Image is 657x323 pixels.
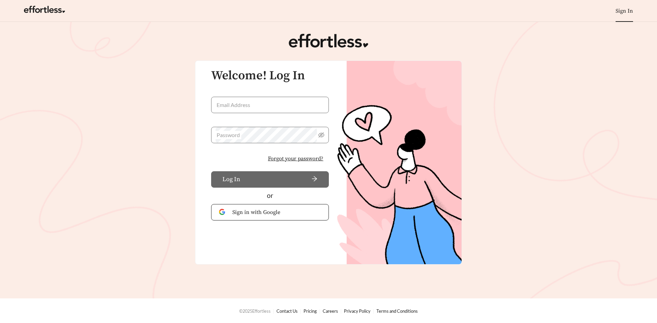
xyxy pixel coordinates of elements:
span: © 2025 Effortless [239,308,271,314]
a: Careers [323,308,338,314]
span: Forgot your password? [268,154,323,163]
button: Sign in with Google [211,204,329,220]
img: Google Authentication [219,209,227,215]
a: Sign In [616,8,633,14]
h3: Welcome! Log In [211,69,329,83]
button: Log Inarrow-right [211,171,329,188]
a: Contact Us [276,308,298,314]
a: Pricing [304,308,317,314]
a: Privacy Policy [344,308,371,314]
a: Terms and Conditions [376,308,418,314]
span: eye-invisible [318,132,324,138]
button: Forgot your password? [262,151,329,166]
span: Sign in with Google [232,208,321,216]
div: or [211,191,329,201]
